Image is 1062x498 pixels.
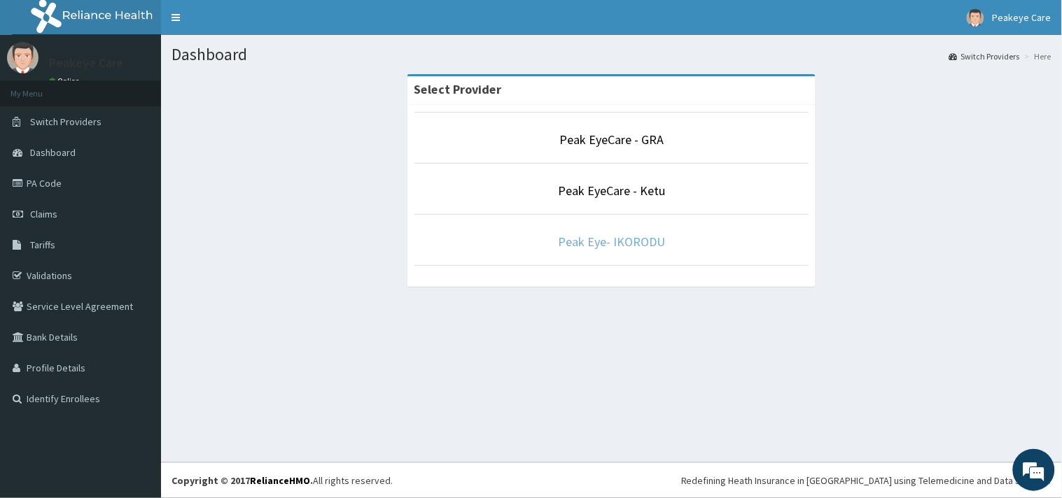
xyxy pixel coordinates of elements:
h1: Dashboard [172,45,1051,64]
a: Peak Eye- IKORODU [558,234,665,250]
span: Peakeye Care [993,11,1051,24]
a: Peak EyeCare - Ketu [558,183,665,199]
a: Switch Providers [949,50,1020,62]
p: Peakeye Care [49,57,123,69]
span: Claims [30,208,57,220]
img: User Image [7,42,39,73]
img: User Image [967,9,984,27]
a: RelianceHMO [250,474,310,487]
div: Redefining Heath Insurance in [GEOGRAPHIC_DATA] using Telemedicine and Data Science! [681,474,1051,488]
span: Tariffs [30,239,55,251]
span: Switch Providers [30,115,102,128]
li: Here [1021,50,1051,62]
strong: Select Provider [414,81,502,97]
a: Peak EyeCare - GRA [559,131,664,148]
a: Online [49,76,83,86]
footer: All rights reserved. [161,462,1062,498]
span: Dashboard [30,146,76,159]
strong: Copyright © 2017 . [172,474,313,487]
